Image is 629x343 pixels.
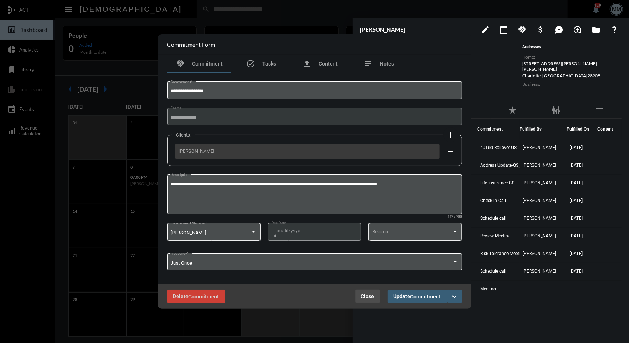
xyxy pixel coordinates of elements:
mat-icon: expand_more [450,292,459,301]
span: Meeting [480,286,496,291]
label: Work Phone: [436,71,512,76]
span: Schedule call [480,269,506,274]
mat-icon: handshake [176,59,185,68]
span: Notes [380,61,394,67]
h2: Commitment Form [167,41,216,48]
button: UpdateCommitment [388,290,447,303]
span: [PERSON_NAME] [523,233,556,238]
span: 401(k) Rollover-GS [480,145,517,150]
th: Fulfilled On [567,119,594,139]
mat-icon: notes [595,106,604,114]
span: [DATE] [570,163,583,168]
mat-icon: edit [481,25,490,34]
span: Commitment [189,294,219,300]
span: Just Once [171,260,192,266]
span: [PERSON_NAME] [523,163,556,168]
button: Add Business [533,22,548,37]
span: Life Insurance-GS [480,180,514,185]
th: Commitment [477,119,520,139]
span: Commitment [192,61,223,67]
span: Address Update-GS [480,163,518,168]
span: [DATE] [570,180,583,185]
span: Check in Call [480,198,506,203]
mat-icon: notes [364,59,373,68]
span: [DATE] [570,216,583,221]
span: Schedule call [480,216,506,221]
span: Commitment [410,294,441,300]
button: Add Commitment [515,22,530,37]
label: Work Email: [436,54,512,60]
span: Risk Tolerance Meeting [480,251,525,256]
button: Add Mention [552,22,566,37]
mat-icon: add [446,131,455,139]
p: Charlotte , [GEOGRAPHIC_DATA] 28208 [522,73,622,78]
span: [DATE] [570,269,583,274]
span: [PERSON_NAME] [179,148,436,154]
th: Fulfilled By [520,119,567,139]
mat-icon: star_rate [508,106,517,114]
mat-icon: family_restroom [552,106,560,114]
span: [PERSON_NAME] [523,216,556,221]
span: [PERSON_NAME] [523,251,556,256]
mat-hint: 112 / 200 [448,215,462,219]
label: Clients: [172,132,195,138]
button: Add meeting [496,22,511,37]
h5: Addresses [522,44,622,50]
span: [DATE] [570,251,583,256]
mat-icon: handshake [518,25,527,34]
th: Content [594,119,622,139]
label: Home: [522,54,622,60]
mat-icon: maps_ugc [555,25,563,34]
span: Delete [173,293,219,299]
button: Close [355,290,380,303]
label: Business: [522,81,622,87]
mat-icon: loupe [573,25,582,34]
mat-icon: attach_money [536,25,545,34]
button: What If? [607,22,622,37]
span: [PERSON_NAME] [523,180,556,185]
span: [PERSON_NAME] [523,269,556,274]
button: edit person [478,22,493,37]
mat-icon: question_mark [610,25,619,34]
mat-icon: folder [591,25,600,34]
mat-icon: task_alt [246,59,255,68]
p: [STREET_ADDRESS][PERSON_NAME][PERSON_NAME] [522,61,622,72]
span: [DATE] [570,145,583,150]
span: Content [319,61,338,67]
span: [DATE] [570,233,583,238]
button: Archives [588,22,603,37]
span: [DATE] [570,198,583,203]
button: Add Introduction [570,22,585,37]
span: Review Meeting [480,233,511,238]
mat-icon: remove [446,147,455,156]
button: DeleteCommitment [167,290,225,303]
span: [PERSON_NAME] [171,230,206,236]
span: [PERSON_NAME] [523,198,556,203]
mat-icon: calendar_today [499,25,508,34]
span: Close [361,293,374,299]
span: Tasks [262,61,276,67]
span: [PERSON_NAME] [523,145,556,150]
h3: [PERSON_NAME] [360,26,474,33]
span: Update [394,293,441,299]
mat-icon: file_upload [303,59,311,68]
